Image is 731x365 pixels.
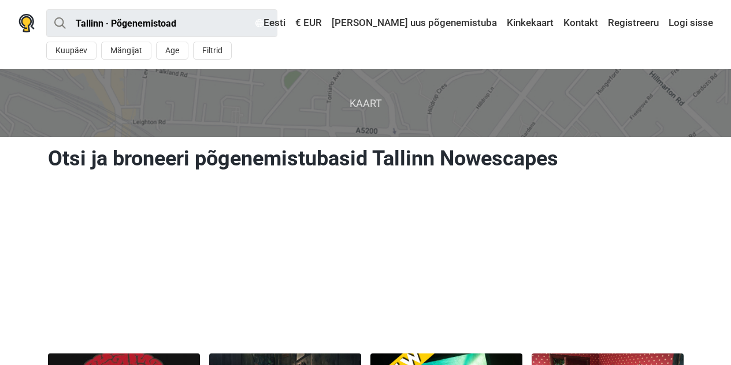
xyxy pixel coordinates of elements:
img: Eesti [255,19,264,27]
a: € EUR [292,13,325,34]
input: proovi “Tallinn” [46,9,277,37]
button: Filtrid [193,42,232,60]
a: Kontakt [561,13,601,34]
img: Nowescape logo [18,14,35,32]
a: Logi sisse [666,13,713,34]
iframe: Advertisement [43,186,688,348]
h1: Otsi ja broneeri põgenemistubasid Tallinn Nowescapes [48,146,684,171]
button: Kuupäev [46,42,97,60]
a: Registreeru [605,13,662,34]
a: [PERSON_NAME] uus põgenemistuba [329,13,500,34]
a: Eesti [253,13,288,34]
button: Age [156,42,188,60]
button: Mängijat [101,42,151,60]
a: Kinkekaart [504,13,556,34]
